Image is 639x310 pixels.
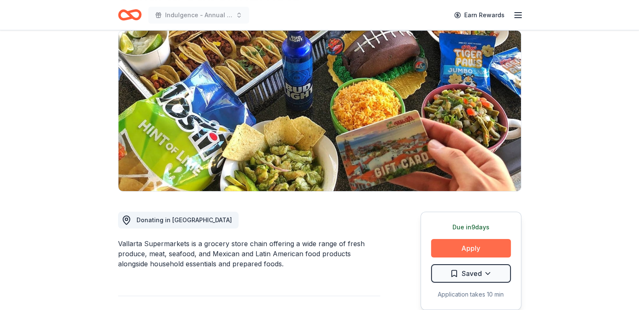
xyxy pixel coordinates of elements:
[165,10,232,20] span: Indulgence - Annual Gala
[118,5,142,25] a: Home
[148,7,249,24] button: Indulgence - Annual Gala
[449,8,510,23] a: Earn Rewards
[118,239,380,269] div: Vallarta Supermarkets is a grocery store chain offering a wide range of fresh produce, meat, seaf...
[118,31,521,191] img: Image for Vallarta Supermarkets
[431,222,511,232] div: Due in 9 days
[431,239,511,257] button: Apply
[431,264,511,283] button: Saved
[137,216,232,223] span: Donating in [GEOGRAPHIC_DATA]
[431,289,511,299] div: Application takes 10 min
[462,268,482,279] span: Saved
